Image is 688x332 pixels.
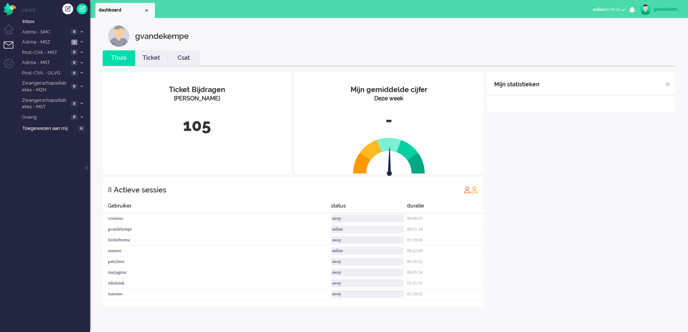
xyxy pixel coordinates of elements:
[21,114,69,121] span: Overig
[22,18,90,25] span: Inbox
[103,50,135,66] li: Thuis
[103,289,331,300] div: isawmsc
[99,7,144,13] span: dashboard
[71,71,77,76] span: 0
[144,8,149,13] div: Close tab
[331,269,403,276] div: away
[103,256,331,267] div: pattylmsc
[407,278,483,289] div: 01:01:51
[108,85,286,95] div: Ticket Bijdragen
[95,3,155,18] li: Dashboard
[71,101,77,106] span: 0
[494,77,540,92] div: Mijn statistieken
[300,108,478,132] div: -
[22,7,90,13] li: Views
[108,95,286,103] div: [PERSON_NAME]
[103,213,331,224] div: crisnmsc
[21,39,69,46] span: Astma - MSZ
[300,85,478,95] div: Mijn gemiddelde cijfer
[593,7,620,12] span: for 00:51
[407,289,483,300] div: 01:59:02
[464,186,471,193] img: profile_red.svg
[71,60,77,65] span: 0
[4,3,16,15] img: flow_omnibird.svg
[407,213,483,224] div: 00:08:05
[71,29,77,35] span: 0
[167,50,200,66] li: Csat
[103,246,331,256] div: stanmsc
[21,80,69,93] span: Zwangerschapsdiabetes - MZH
[21,70,69,77] span: Post-CVA - OLVG
[103,235,331,246] div: liesbethvmsc
[103,278,331,289] div: mhulzink
[108,25,130,47] img: customer.svg
[62,4,73,14] div: Creëer ticket
[103,54,135,62] a: Thuis
[71,84,77,89] span: 0
[114,183,166,197] div: Actieve sessies
[640,4,651,15] img: avatar
[71,40,77,45] span: 1
[407,224,483,235] div: 00:51:14
[135,50,167,66] li: Ticket
[407,246,483,256] div: 00:22:09
[4,5,16,10] a: Omnidesk
[135,54,167,62] a: Ticket
[589,4,629,15] button: onlinefor 00:51
[4,41,20,58] li: Tickets menu
[407,256,483,267] div: 00:20:52
[4,24,20,41] li: Dashboard menu
[407,267,483,278] div: 00:05:54
[108,114,286,137] div: 105
[21,17,90,25] a: Inbox
[593,7,604,12] span: online
[22,125,76,132] span: Toegewezen aan mij
[71,114,77,120] span: 0
[407,202,483,213] div: duratie
[331,290,403,298] div: away
[78,126,85,131] span: 0
[21,49,69,56] span: Post-CVA - MST
[21,124,90,132] a: Toegewezen aan mij 0
[108,182,112,197] div: 8
[331,202,407,213] div: status
[639,4,681,15] a: gvandekempe
[407,235,483,246] div: 01:19:09
[374,147,405,178] img: arrow.svg
[167,54,200,62] a: Csat
[331,236,403,244] div: away
[21,29,69,36] span: Astma - SMC
[331,215,403,222] div: away
[589,2,629,18] li: onlinefor 00:51
[21,97,69,110] span: Zwangerschapsdiabetes - MST
[103,224,331,235] div: gvandekempe
[135,25,189,47] div: gvandekempe
[103,267,331,278] div: marjagmsc
[471,186,478,193] img: profile_orange.svg
[4,58,20,74] li: Admin menu
[331,226,403,233] div: online
[103,202,331,213] div: Gebruiker
[331,247,403,255] div: online
[300,95,478,103] div: Deze week
[353,137,425,174] img: semi_circle.svg
[331,258,403,265] div: away
[77,4,88,14] a: Quick Ticket
[21,59,69,66] span: Astma - MST
[71,50,77,55] span: 0
[331,279,403,287] div: away
[654,6,681,13] div: gvandekempe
